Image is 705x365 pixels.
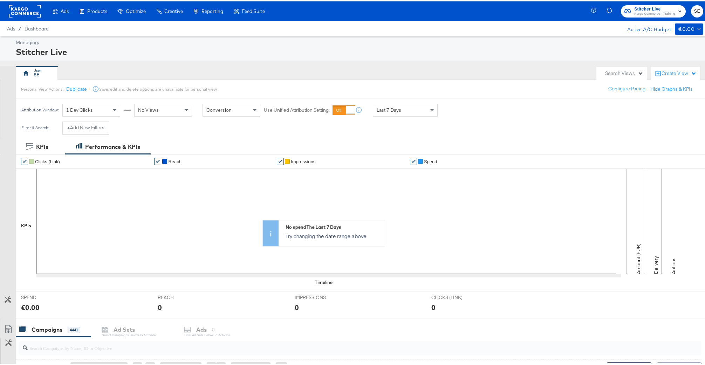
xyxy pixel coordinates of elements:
[16,38,701,44] div: Managing:
[66,105,93,112] span: 1 Day Clicks
[21,124,49,129] div: Filter & Search:
[410,157,417,164] a: ✔
[16,44,701,56] div: Stitcher Live
[35,158,60,163] span: Clicks (Link)
[691,4,703,16] button: SE
[36,142,48,150] div: KPIs
[164,7,183,13] span: Creative
[21,293,74,299] span: SPEND
[377,105,401,112] span: Last 7 Days
[634,4,675,12] span: Stitcher Live
[662,69,697,76] div: Create View
[87,7,107,13] span: Products
[291,158,315,163] span: Impressions
[620,22,671,33] div: Active A/C Budget
[66,84,87,91] button: Duplicate
[62,120,109,133] button: +Add New Filters
[650,84,693,91] button: Hide Graphs & KPIs
[242,7,265,13] span: Feed Suite
[603,81,650,94] button: Configure Pacing
[431,301,436,311] div: 0
[21,301,40,311] div: €0.00
[431,293,484,299] span: CLICKS (LINK)
[138,105,159,112] span: No Views
[21,85,63,91] div: Personal View Actions:
[206,105,232,112] span: Conversion
[675,22,703,33] button: €0.00
[67,123,70,130] strong: +
[154,157,161,164] a: ✔
[277,157,284,164] a: ✔
[126,7,146,13] span: Optimize
[158,301,162,311] div: 0
[295,301,299,311] div: 0
[15,25,25,30] span: /
[634,10,675,15] span: Kargo Commerce - Training
[201,7,223,13] span: Reporting
[678,23,694,32] div: €0.00
[85,142,140,150] div: Performance & KPIs
[21,106,59,111] div: Attribution Window:
[68,325,80,332] div: 4441
[99,85,217,91] div: Save, edit and delete options are unavailable for personal view.
[21,157,28,164] a: ✔
[264,105,330,112] label: Use Unified Attribution Setting:
[32,324,62,332] div: Campaigns
[61,7,69,13] span: Ads
[158,293,210,299] span: REACH
[28,337,638,351] input: Search Campaigns by Name, ID or Objective
[286,231,381,238] p: Try changing the date range above
[424,158,437,163] span: Spend
[286,222,381,229] div: No spend The Last 7 Days
[7,25,15,30] span: Ads
[168,158,182,163] span: Reach
[694,6,700,14] span: SE
[295,293,347,299] span: IMPRESSIONS
[621,4,686,16] button: Stitcher LiveKargo Commerce - Training
[605,69,643,75] div: Search Views
[34,70,40,77] div: SE
[25,25,49,30] a: Dashboard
